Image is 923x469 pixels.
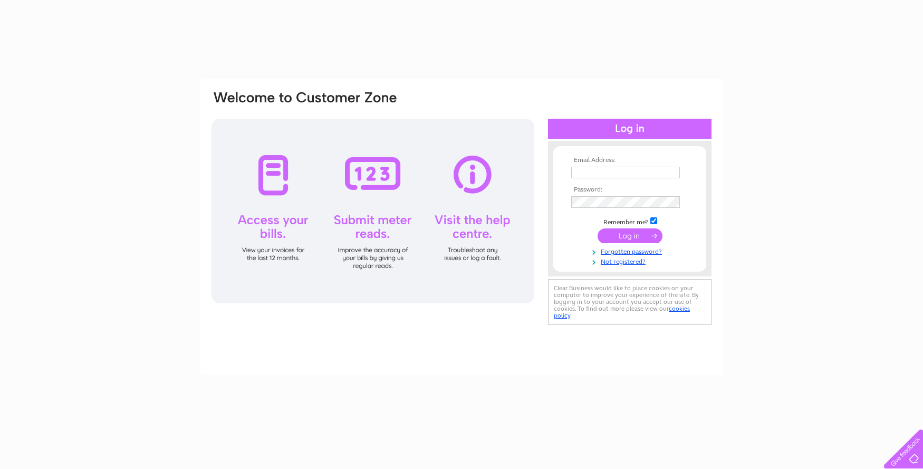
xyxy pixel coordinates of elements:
th: Email Address: [569,157,691,164]
a: Forgotten password? [571,246,691,256]
div: Clear Business would like to place cookies on your computer to improve your experience of the sit... [548,279,712,325]
th: Password: [569,186,691,194]
a: cookies policy [554,305,690,319]
input: Submit [598,228,662,243]
td: Remember me? [569,216,691,226]
a: Not registered? [571,256,691,266]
